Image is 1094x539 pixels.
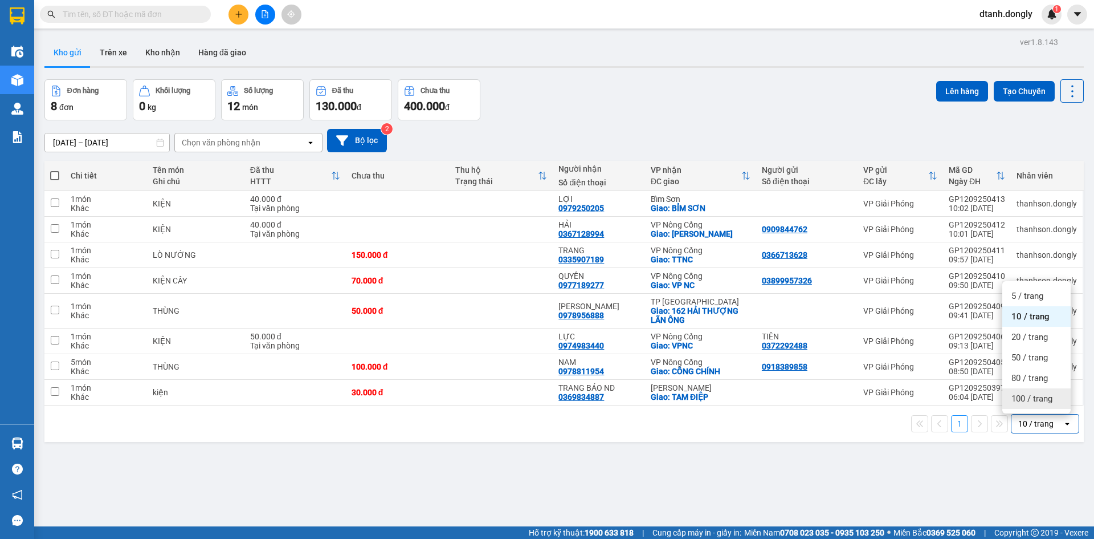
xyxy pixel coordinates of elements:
[1011,311,1050,322] span: 10 / trang
[762,341,807,350] div: 0372292488
[943,161,1011,191] th: Toggle SortBy
[984,526,986,539] span: |
[558,358,639,367] div: NAM
[261,10,269,18] span: file-add
[71,332,141,341] div: 1 món
[352,362,444,371] div: 100.000 đ
[11,437,23,449] img: warehouse-icon
[558,281,604,290] div: 0977189277
[558,178,639,187] div: Số điện thoại
[153,362,239,371] div: THÙNG
[558,246,639,255] div: TRANG
[863,177,928,186] div: ĐC lấy
[949,383,1005,392] div: GP1209250397
[949,302,1005,311] div: GP1209250409
[455,165,538,175] div: Thu hộ
[863,165,928,175] div: VP gửi
[136,39,189,66] button: Kho nhận
[762,276,812,285] div: 03899957326
[1017,199,1077,208] div: thanhson.dongly
[558,383,639,392] div: TRANG BÁO ND
[949,255,1005,264] div: 09:57 [DATE]
[255,5,275,25] button: file-add
[221,79,304,120] button: Số lượng12món
[316,99,357,113] span: 130.000
[1017,171,1077,180] div: Nhân viên
[11,46,23,58] img: warehouse-icon
[153,388,239,397] div: kiện
[10,7,25,25] img: logo-vxr
[651,271,750,281] div: VP Nông Cống
[352,388,444,397] div: 30.000 đ
[1017,250,1077,260] div: thanhson.dongly
[651,297,750,306] div: TP [GEOGRAPHIC_DATA]
[936,81,988,102] button: Lên hàng
[421,87,450,95] div: Chưa thu
[153,165,239,175] div: Tên món
[762,225,807,234] div: 0909844762
[949,332,1005,341] div: GP1209250406
[153,225,239,234] div: KIỆN
[558,367,604,376] div: 0978811954
[71,271,141,281] div: 1 món
[281,5,301,25] button: aim
[1047,9,1057,19] img: icon-new-feature
[381,123,393,135] sup: 2
[949,341,1005,350] div: 09:13 [DATE]
[1063,419,1072,428] svg: open
[651,246,750,255] div: VP Nông Cống
[926,528,975,537] strong: 0369 525 060
[250,165,331,175] div: Đã thu
[651,281,750,290] div: Giao: VP NC
[887,530,891,535] span: ⚪️
[970,7,1042,21] span: dtanh.dongly
[893,526,975,539] span: Miền Bắc
[47,10,55,18] span: search
[762,332,852,341] div: TIÊN
[153,177,239,186] div: Ghi chú
[63,8,197,21] input: Tìm tên, số ĐT hoặc mã đơn
[1072,9,1083,19] span: caret-down
[71,367,141,376] div: Khác
[133,79,215,120] button: Khối lượng0kg
[71,220,141,229] div: 1 món
[762,165,852,175] div: Người gửi
[558,220,639,229] div: HẢI
[949,177,996,186] div: Ngày ĐH
[1020,36,1058,48] div: ver 1.8.143
[455,177,538,186] div: Trạng thái
[863,276,937,285] div: VP Giải Phóng
[651,194,750,204] div: Bỉm Sơn
[780,528,884,537] strong: 0708 023 035 - 0935 103 250
[153,337,239,346] div: KIỆN
[332,87,353,95] div: Đã thu
[398,79,480,120] button: Chưa thu400.000đ
[71,311,141,320] div: Khác
[250,204,340,213] div: Tại văn phòng
[651,383,750,392] div: [PERSON_NAME]
[404,99,445,113] span: 400.000
[235,10,243,18] span: plus
[949,229,1005,238] div: 10:01 [DATE]
[651,177,741,186] div: ĐC giao
[949,281,1005,290] div: 09:50 [DATE]
[1011,372,1048,384] span: 80 / trang
[652,526,741,539] span: Cung cấp máy in - giấy in:
[139,99,145,113] span: 0
[651,255,750,264] div: Giao: TTNC
[1017,276,1077,285] div: thanhson.dongly
[59,103,74,112] span: đơn
[445,103,450,112] span: đ
[558,204,604,213] div: 0979250205
[67,87,99,95] div: Đơn hàng
[71,255,141,264] div: Khác
[11,74,23,86] img: warehouse-icon
[1002,281,1071,414] ul: Menu
[949,194,1005,204] div: GP1209250413
[352,276,444,285] div: 70.000 đ
[91,39,136,66] button: Trên xe
[1011,393,1052,404] span: 100 / trang
[11,131,23,143] img: solution-icon
[558,271,639,281] div: QUYÊN
[651,358,750,367] div: VP Nông Cống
